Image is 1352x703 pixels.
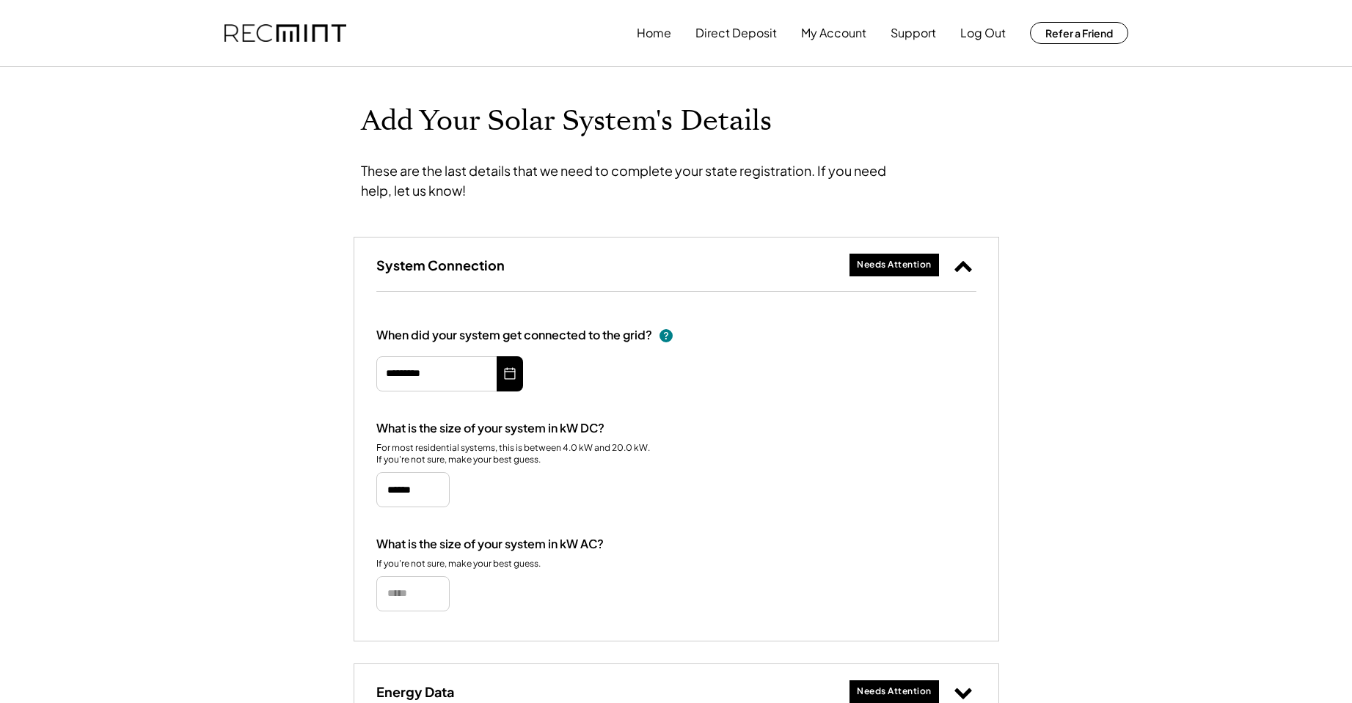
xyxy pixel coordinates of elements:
button: Support [891,18,936,48]
button: Refer a Friend [1030,22,1128,44]
h3: Energy Data [376,683,454,700]
button: Log Out [960,18,1006,48]
div: What is the size of your system in kW AC? [376,537,604,552]
h3: System Connection [376,257,505,273]
div: Needs Attention [857,685,932,698]
button: My Account [801,18,866,48]
button: Direct Deposit [695,18,777,48]
h1: Add Your Solar System's Details [361,104,992,139]
button: Home [637,18,671,48]
div: What is the size of your system in kW DC? [376,421,604,436]
div: These are the last details that we need to complete your state registration. If you need help, le... [361,161,911,200]
img: recmint-logotype%403x.png [224,24,346,43]
div: If you're not sure, make your best guess. [376,558,541,570]
div: Needs Attention [857,259,932,271]
div: When did your system get connected to the grid? [376,328,652,343]
div: For most residential systems, this is between 4.0 kW and 20.0 kW. If you're not sure, make your b... [376,442,651,467]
